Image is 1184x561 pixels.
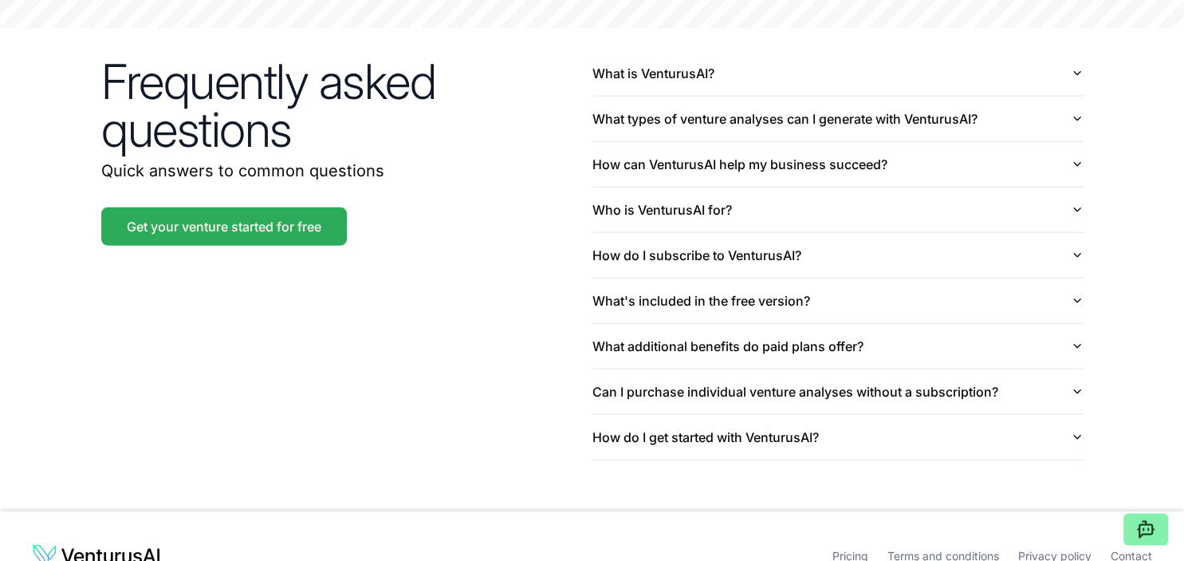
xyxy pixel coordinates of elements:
button: How do I get started with VenturusAI? [592,414,1084,459]
h2: Frequently asked questions [101,57,592,152]
button: What is VenturusAI? [592,50,1084,95]
button: How can VenturusAI help my business succeed? [592,141,1084,186]
a: Get your venture started for free [101,207,347,245]
p: Quick answers to common questions [101,159,592,181]
button: What types of venture analyses can I generate with VenturusAI? [592,96,1084,140]
button: What additional benefits do paid plans offer? [592,323,1084,368]
button: How do I subscribe to VenturusAI? [592,232,1084,277]
button: What's included in the free version? [592,278,1084,322]
button: Who is VenturusAI for? [592,187,1084,231]
button: Can I purchase individual venture analyses without a subscription? [592,369,1084,413]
